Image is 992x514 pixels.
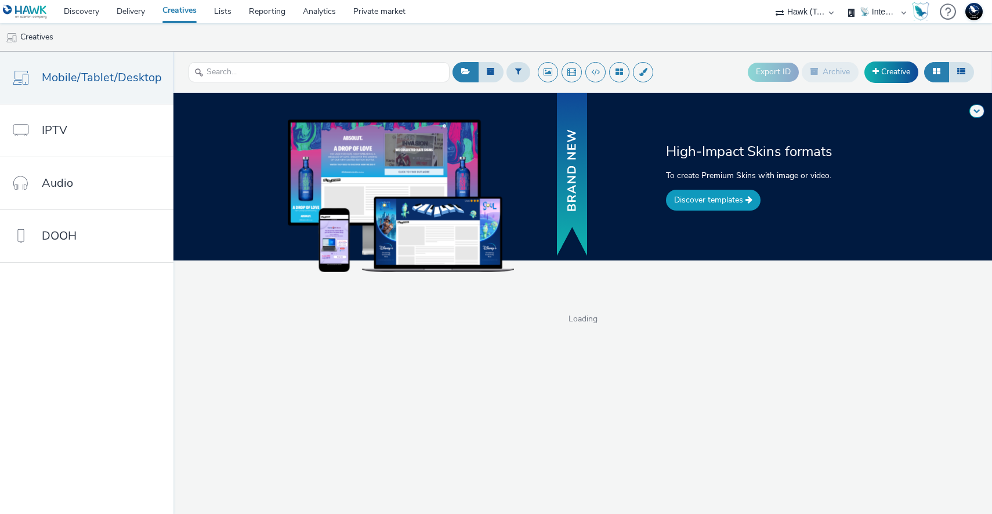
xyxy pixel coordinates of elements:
img: example of skins on dekstop, tablet and mobile devices [288,120,514,272]
button: Table [948,62,974,82]
span: IPTV [42,122,67,139]
span: Mobile/Tablet/Desktop [42,69,162,86]
h2: High-Impact Skins formats [666,142,864,161]
span: Audio [42,175,73,191]
img: banner with new text [555,91,589,259]
input: Search... [189,62,450,82]
a: Hawk Academy [912,2,934,21]
img: mobile [6,32,17,44]
span: Loading [173,313,992,325]
a: Discover templates [666,190,761,211]
p: To create Premium Skins with image or video. [666,169,864,182]
img: Support Hawk [965,3,983,20]
button: Grid [924,62,949,82]
a: Creative [864,61,918,82]
img: Hawk Academy [912,2,929,21]
img: undefined Logo [3,5,48,19]
button: Export ID [748,63,799,81]
span: DOOH [42,227,77,244]
button: Archive [802,62,859,82]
